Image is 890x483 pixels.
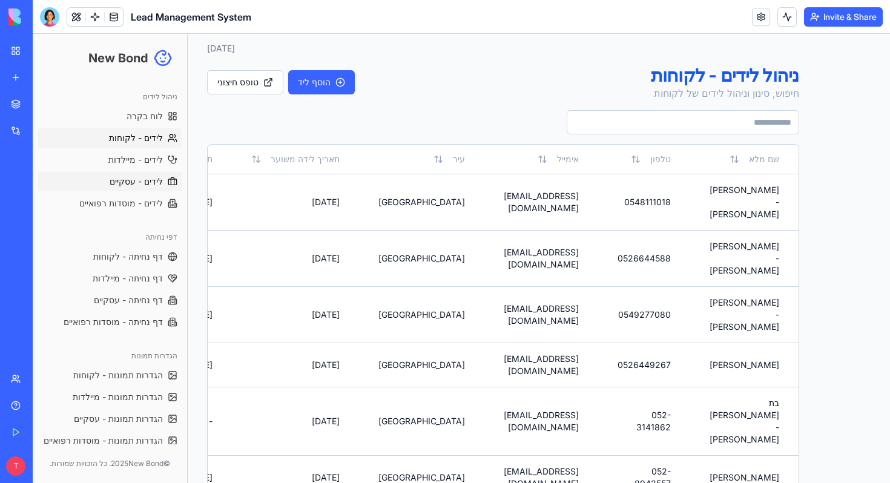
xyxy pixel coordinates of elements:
a: לידים - מוסדות רפואיים [5,160,150,179]
a: הגדרות תמונות - לקוחות [5,332,150,351]
span: לידים - לקוחות [76,98,130,110]
td: 0526449267 [565,309,658,353]
a: לידים - עסקיים [5,138,150,157]
span: לידים - עסקיים [77,142,130,154]
td: [GEOGRAPHIC_DATA] [326,252,452,309]
p: חיפוש, סינון וניהול לידים של לקוחות [618,52,766,67]
span: לידים - מיילדות [76,120,130,132]
button: Invite & Share [804,7,883,27]
td: [GEOGRAPHIC_DATA] [326,309,452,353]
a: דף נחיתה - עסקיים [5,257,150,276]
td: בת [PERSON_NAME] - [PERSON_NAME] [658,353,766,421]
button: שם מלא [697,113,747,137]
a: דף נחיתה - מוסדות רפואיים [5,278,150,298]
div: [DATE] [174,8,202,21]
a: לידים - מיילדות [5,116,150,136]
button: אימייל [505,113,546,137]
td: [DATE] [199,140,326,196]
span: דף נחיתה - מיילדות [60,238,130,251]
div: דפי נחיתה [5,194,150,213]
td: [PERSON_NAME] - [PERSON_NAME] [658,252,766,309]
div: הגדרות תמונות [5,312,150,332]
span: הגדרות תמונות - מוסדות רפואיים [11,401,130,413]
button: טלפון [598,113,638,137]
span: דף נחיתה - מוסדות רפואיים [31,282,130,294]
td: 0549277080 [565,252,658,309]
a: לידים - לקוחות [5,94,150,114]
p: © 2025 New Bond. כל הזכויות שמורות. [5,415,150,444]
td: [EMAIL_ADDRESS][DOMAIN_NAME] [452,309,565,353]
td: [GEOGRAPHIC_DATA] [326,196,452,252]
a: דף נחיתה - מיילדות [5,235,150,254]
td: [GEOGRAPHIC_DATA] [326,353,452,421]
button: הוסף ליד [255,36,322,61]
td: [EMAIL_ADDRESS][DOMAIN_NAME] [452,140,565,196]
a: הגדרות תמונות - מיילדות [5,353,150,373]
td: [DATE] [199,309,326,353]
span: Lead Management System [131,10,251,24]
td: [GEOGRAPHIC_DATA] [326,140,452,196]
span: לוח בקרה [94,76,130,88]
td: [PERSON_NAME] - [PERSON_NAME] [658,196,766,252]
td: [DATE] [199,196,326,252]
a: הגדרות תמונות - עסקיים [5,375,150,395]
h1: ניהול לידים - לקוחות [618,30,766,52]
div: ניהול לידים [5,53,150,73]
span: דף נחיתה - לקוחות [61,217,130,229]
button: תאריך לידה משוער [219,113,307,137]
span: דף נחיתה - עסקיים [61,260,130,272]
td: [EMAIL_ADDRESS][DOMAIN_NAME] [452,353,565,421]
td: [EMAIL_ADDRESS][DOMAIN_NAME] [452,196,565,252]
span: הגדרות תמונות - לקוחות [41,335,130,347]
td: [DATE] [199,421,326,465]
td: [PERSON_NAME] - [PERSON_NAME] [658,140,766,196]
button: עיר [401,113,432,137]
img: logo [8,8,84,25]
span: הגדרות תמונות - עסקיים [41,379,130,391]
h1: New Bond [56,16,116,33]
td: [DATE] [199,252,326,309]
a: דף נחיתה - לקוחות [5,213,150,232]
td: 0548111018 [565,140,658,196]
td: [EMAIL_ADDRESS][DOMAIN_NAME] [452,421,565,465]
td: 052-8942557 [565,421,658,465]
td: [PERSON_NAME] [658,421,766,465]
td: 0526644588 [565,196,658,252]
a: טופס חיצוני [174,36,251,61]
span: הגדרות תמונות - מיילדות [40,357,130,369]
span: לידים - מוסדות רפואיים [47,163,130,176]
td: 052-3141862 [565,353,658,421]
span: T [6,456,25,476]
td: [EMAIL_ADDRESS][DOMAIN_NAME] [452,252,565,309]
td: [GEOGRAPHIC_DATA] [326,421,452,465]
a: הגדרות תמונות - מוסדות רפואיים [5,397,150,416]
td: [DATE] [199,353,326,421]
a: לוח בקרה [5,73,150,92]
td: [PERSON_NAME] [658,309,766,353]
